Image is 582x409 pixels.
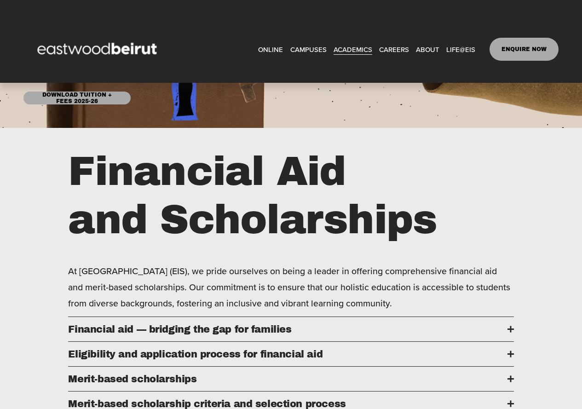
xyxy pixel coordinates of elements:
span: ABOUT [416,43,439,56]
a: folder dropdown [416,42,439,56]
span: Financial aid — bridging the gap for families [68,324,507,334]
span: CAMPUSES [290,43,327,56]
h1: Financial Aid and Scholarships [68,147,491,244]
span: Eligibility and application process for financial aid [68,349,507,359]
img: EastwoodIS Global Site [23,26,173,73]
button: Financial aid — bridging the gap for families [68,317,513,341]
span: Merit-based scholarships [68,374,507,384]
a: CAREERS [379,42,409,56]
a: folder dropdown [334,42,372,56]
a: folder dropdown [446,42,475,56]
span: ACADEMICS [334,43,372,56]
button: Eligibility and application process for financial aid [68,342,513,366]
span: LIFE@EIS [446,43,475,56]
a: ENQUIRE NOW [490,38,559,61]
button: Merit-based scholarships [68,367,513,391]
span: ​​Merit-based scholarship criteria and selection process [68,398,507,409]
a: Download Tuition + Fees 2025-26 [23,92,131,104]
a: ONLINE [258,42,283,56]
p: At [GEOGRAPHIC_DATA] (EIS), we pride ourselves on being a leader in offering comprehensive financ... [68,263,513,312]
a: folder dropdown [290,42,327,56]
